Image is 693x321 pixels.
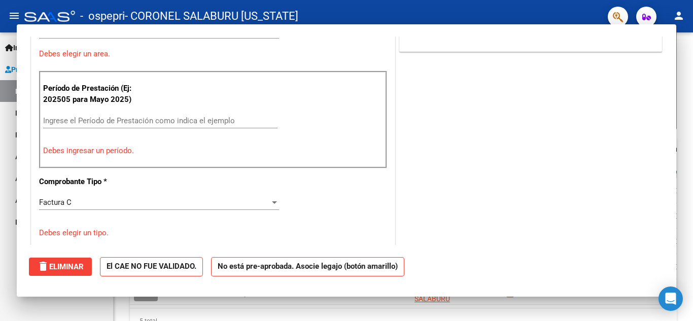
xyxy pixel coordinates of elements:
[43,145,383,157] p: Debes ingresar un período.
[39,198,72,207] span: Factura C
[100,257,203,277] strong: El CAE NO FUE VALIDADO.
[5,64,97,75] span: Prestadores / Proveedores
[39,176,144,188] p: Comprobante Tipo *
[29,258,92,276] button: Eliminar
[211,257,404,277] strong: No está pre-aprobada. Asocie legajo (botón amarillo)
[5,42,31,53] span: Inicio
[80,5,125,27] span: - ospepri
[673,10,685,22] mat-icon: person
[39,227,387,239] p: Debes elegir un tipo.
[8,10,20,22] mat-icon: menu
[125,5,298,27] span: - CORONEL SALABURU [US_STATE]
[43,83,145,105] p: Período de Prestación (Ej: 202505 para Mayo 2025)
[39,48,387,60] p: Debes elegir un area.
[37,262,84,271] span: Eliminar
[659,287,683,311] div: Open Intercom Messenger
[414,283,450,314] span: CORONEL SALABURU [US_STATE]
[37,260,49,272] mat-icon: delete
